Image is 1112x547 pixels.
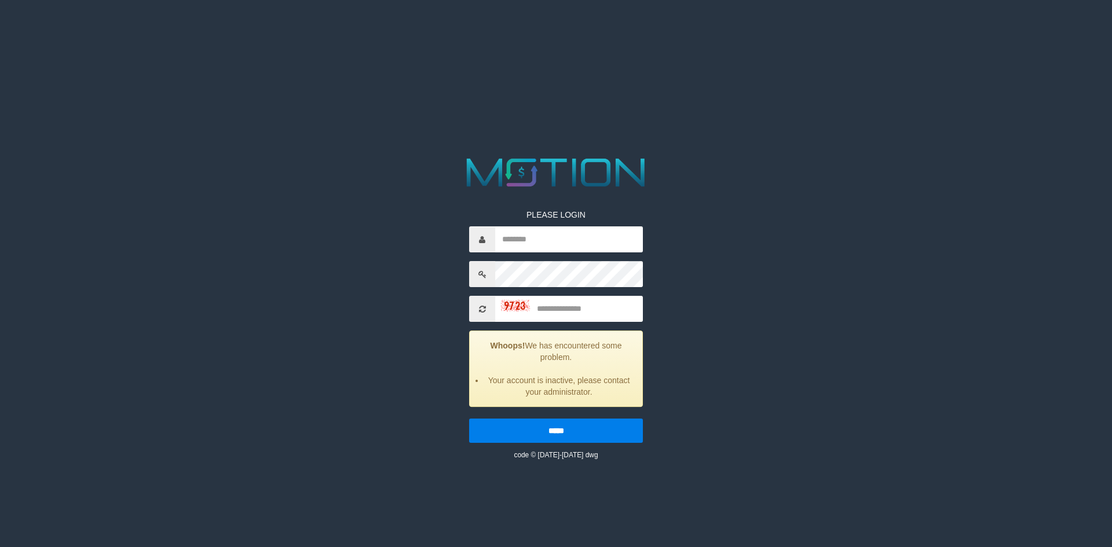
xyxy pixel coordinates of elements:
[491,341,525,350] strong: Whoops!
[459,153,653,192] img: MOTION_logo.png
[514,451,598,459] small: code © [DATE]-[DATE] dwg
[501,300,530,311] img: captcha
[469,331,643,407] div: We has encountered some problem.
[484,375,634,398] li: Your account is inactive, please contact your administrator.
[469,209,643,221] p: PLEASE LOGIN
